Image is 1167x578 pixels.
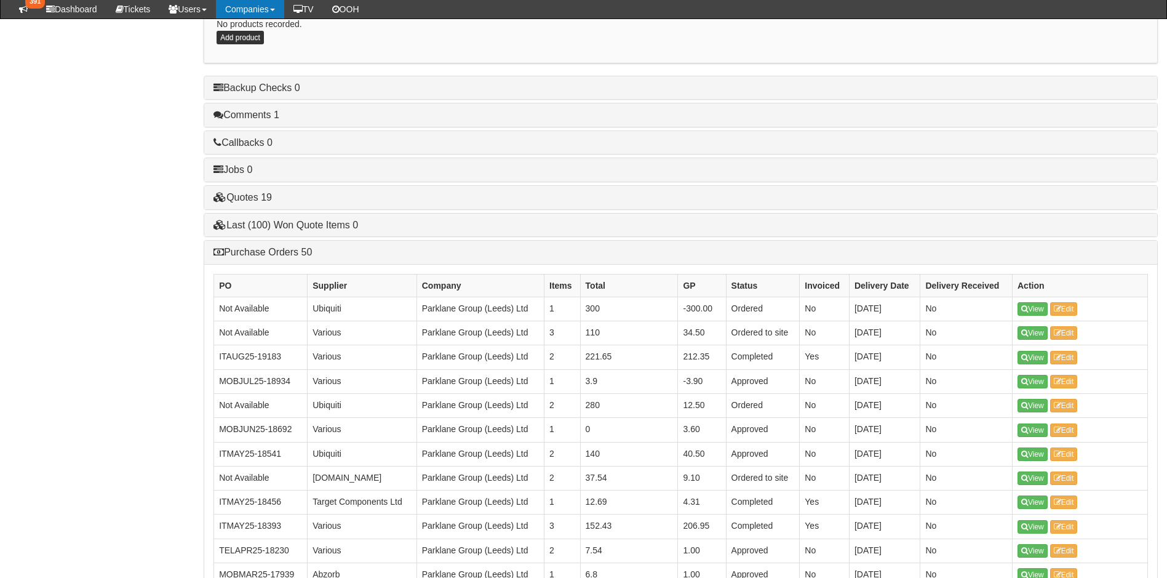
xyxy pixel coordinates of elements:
a: Purchase Orders 50 [213,247,312,257]
td: No [800,393,850,417]
td: Completed [726,491,800,515]
td: Not Available [214,466,308,490]
td: 2 [544,466,581,490]
td: Yes [800,515,850,539]
td: No [800,369,850,393]
td: No [920,297,1013,321]
a: Edit [1050,326,1078,340]
a: View [1018,423,1048,437]
td: ITMAY25-18541 [214,442,308,466]
th: Supplier [308,274,417,297]
td: [DATE] [849,418,920,442]
a: Jobs 0 [213,164,252,175]
td: No [920,466,1013,490]
td: Parklane Group (Leeds) Ltd [416,345,544,369]
td: No [920,515,1013,539]
td: -3.90 [678,369,726,393]
a: View [1018,351,1048,364]
td: 3.9 [580,369,678,393]
a: Edit [1050,375,1078,388]
th: Total [580,274,678,297]
a: Edit [1050,399,1078,412]
a: Edit [1050,448,1078,461]
td: Various [308,539,417,563]
td: Parklane Group (Leeds) Ltd [416,321,544,345]
td: [DATE] [849,491,920,515]
a: View [1018,302,1048,316]
td: 12.50 [678,393,726,417]
a: View [1018,472,1048,485]
td: Approved [726,369,800,393]
td: Parklane Group (Leeds) Ltd [416,515,544,539]
td: 40.50 [678,442,726,466]
td: 2 [544,442,581,466]
td: 280 [580,393,678,417]
td: No [920,321,1013,345]
th: Delivery Date [849,274,920,297]
a: View [1018,326,1048,340]
td: Parklane Group (Leeds) Ltd [416,297,544,321]
a: View [1018,448,1048,461]
div: No products recorded. [204,6,1158,63]
td: 221.65 [580,345,678,369]
td: Not Available [214,321,308,345]
td: Parklane Group (Leeds) Ltd [416,466,544,490]
td: Approved [726,539,800,563]
td: No [920,345,1013,369]
td: 12.69 [580,491,678,515]
a: Edit [1050,472,1078,485]
td: ITMAY25-18393 [214,515,308,539]
th: Delivery Received [920,274,1013,297]
td: MOBJUL25-18934 [214,369,308,393]
td: No [800,321,850,345]
td: No [800,539,850,563]
th: Action [1012,274,1147,297]
td: 140 [580,442,678,466]
td: [DOMAIN_NAME] [308,466,417,490]
td: No [800,466,850,490]
td: Ordered [726,297,800,321]
td: 4.31 [678,491,726,515]
th: Status [726,274,800,297]
td: Ubiquiti [308,297,417,321]
td: No [800,418,850,442]
td: 2 [544,539,581,563]
td: 212.35 [678,345,726,369]
td: Approved [726,442,800,466]
td: Ubiquiti [308,442,417,466]
td: Yes [800,345,850,369]
td: 110 [580,321,678,345]
td: Approved [726,418,800,442]
td: Not Available [214,393,308,417]
td: 1.00 [678,539,726,563]
td: 1 [544,369,581,393]
a: Edit [1050,544,1078,558]
td: [DATE] [849,297,920,321]
td: Ubiquiti [308,393,417,417]
td: 37.54 [580,466,678,490]
a: Add product [217,31,264,44]
td: -300.00 [678,297,726,321]
td: Not Available [214,297,308,321]
td: 2 [544,345,581,369]
td: 1 [544,297,581,321]
td: [DATE] [849,539,920,563]
td: Yes [800,491,850,515]
td: Parklane Group (Leeds) Ltd [416,369,544,393]
a: Backup Checks 0 [213,82,300,93]
td: Ordered to site [726,321,800,345]
td: Various [308,321,417,345]
td: ITAUG25-19183 [214,345,308,369]
td: No [920,393,1013,417]
td: [DATE] [849,466,920,490]
a: Comments 1 [213,110,279,120]
a: Edit [1050,351,1078,364]
a: Callbacks 0 [213,137,273,148]
td: 300 [580,297,678,321]
td: No [920,369,1013,393]
td: Parklane Group (Leeds) Ltd [416,539,544,563]
a: Quotes 19 [213,192,272,203]
td: MOBJUN25-18692 [214,418,308,442]
td: Completed [726,515,800,539]
td: 7.54 [580,539,678,563]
